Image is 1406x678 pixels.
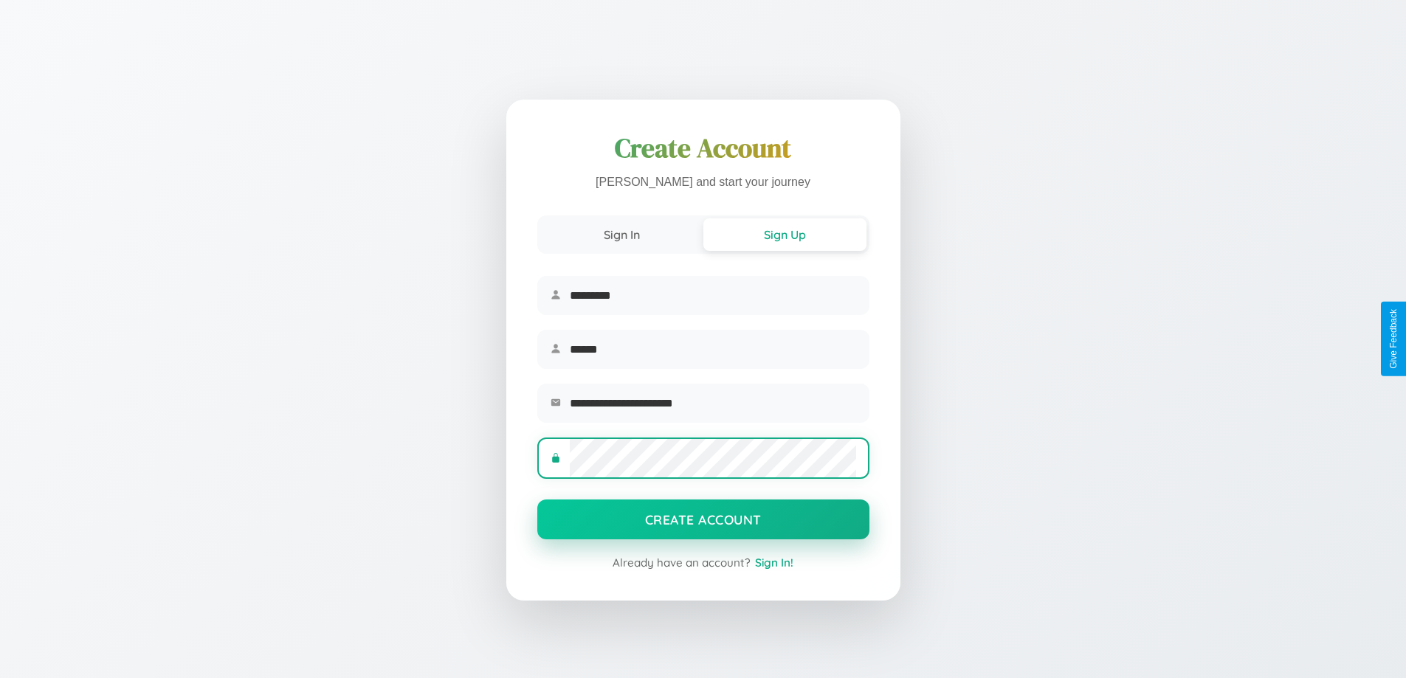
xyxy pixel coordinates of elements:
[703,218,866,251] button: Sign Up
[537,172,869,193] p: [PERSON_NAME] and start your journey
[537,131,869,166] h1: Create Account
[540,218,703,251] button: Sign In
[537,556,869,570] div: Already have an account?
[537,499,869,539] button: Create Account
[755,556,793,570] span: Sign In!
[1388,309,1399,369] div: Give Feedback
